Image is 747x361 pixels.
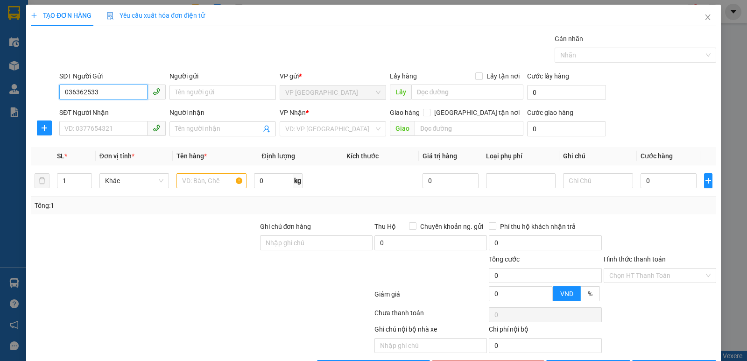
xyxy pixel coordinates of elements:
[280,71,386,81] div: VP gửi
[37,124,51,132] span: plus
[373,289,488,305] div: Giảm giá
[527,85,606,100] input: Cước lấy hàng
[260,235,373,250] input: Ghi chú đơn hàng
[373,308,488,324] div: Chưa thanh toán
[390,121,415,136] span: Giao
[483,71,523,81] span: Lấy tận nơi
[31,12,37,19] span: plus
[496,221,579,232] span: Phí thu hộ khách nhận trả
[35,200,289,211] div: Tổng: 1
[704,173,712,188] button: plus
[423,152,457,160] span: Giá trị hàng
[293,173,303,188] span: kg
[153,88,160,95] span: phone
[263,125,270,133] span: user-add
[280,109,306,116] span: VP Nhận
[482,147,560,165] th: Loại phụ phí
[527,121,606,136] input: Cước giao hàng
[416,221,487,232] span: Chuyển khoản ng. gửi
[641,152,673,160] span: Cước hàng
[59,107,166,118] div: SĐT Người Nhận
[695,5,721,31] button: Close
[57,152,64,160] span: SL
[423,173,479,188] input: 0
[346,152,379,160] span: Kích thước
[262,152,295,160] span: Định lượng
[169,71,276,81] div: Người gửi
[588,290,592,297] span: %
[106,12,205,19] span: Yêu cầu xuất hóa đơn điện tử
[99,152,134,160] span: Đơn vị tính
[59,71,166,81] div: SĐT Người Gửi
[559,147,637,165] th: Ghi chú
[37,120,52,135] button: plus
[169,107,276,118] div: Người nhận
[31,12,92,19] span: TẠO ĐƠN HÀNG
[415,121,524,136] input: Dọc đường
[390,109,420,116] span: Giao hàng
[390,72,417,80] span: Lấy hàng
[489,255,520,263] span: Tổng cước
[489,324,601,338] div: Chi phí nội bộ
[106,12,114,20] img: icon
[260,223,311,230] label: Ghi chú đơn hàng
[285,85,381,99] span: VP Cầu Yên Xuân
[374,223,396,230] span: Thu Hộ
[153,124,160,132] span: phone
[411,85,524,99] input: Dọc đường
[176,152,207,160] span: Tên hàng
[563,173,633,188] input: Ghi Chú
[390,85,411,99] span: Lấy
[704,14,712,21] span: close
[527,109,573,116] label: Cước giao hàng
[560,290,573,297] span: VND
[176,173,247,188] input: VD: Bàn, Ghế
[374,324,487,338] div: Ghi chú nội bộ nhà xe
[555,35,583,42] label: Gán nhãn
[430,107,523,118] span: [GEOGRAPHIC_DATA] tận nơi
[105,174,164,188] span: Khác
[374,338,487,353] input: Nhập ghi chú
[705,177,712,184] span: plus
[35,173,49,188] button: delete
[604,255,666,263] label: Hình thức thanh toán
[527,72,569,80] label: Cước lấy hàng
